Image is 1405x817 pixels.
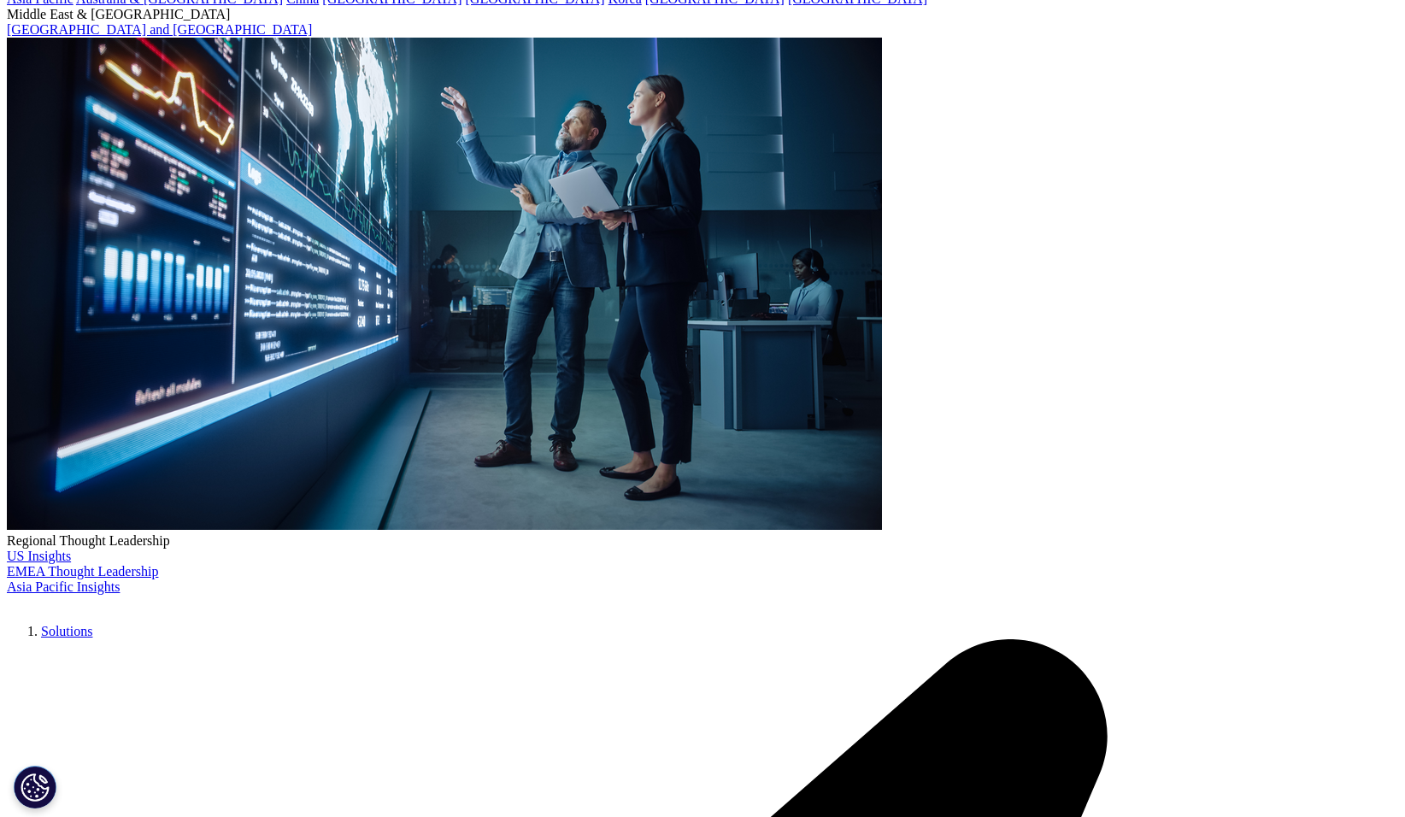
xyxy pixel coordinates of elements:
a: US Insights [7,549,71,563]
img: 2093_analyzing-data-using-big-screen-display-and-laptop.png [7,38,882,530]
div: Middle East & [GEOGRAPHIC_DATA] [7,7,1398,22]
a: [GEOGRAPHIC_DATA] and [GEOGRAPHIC_DATA] [7,22,312,37]
a: Solutions [41,624,92,638]
a: Asia Pacific Insights [7,579,120,594]
div: Regional Thought Leadership [7,533,1398,549]
button: Cookies Settings [14,766,56,808]
a: EMEA Thought Leadership [7,564,158,579]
